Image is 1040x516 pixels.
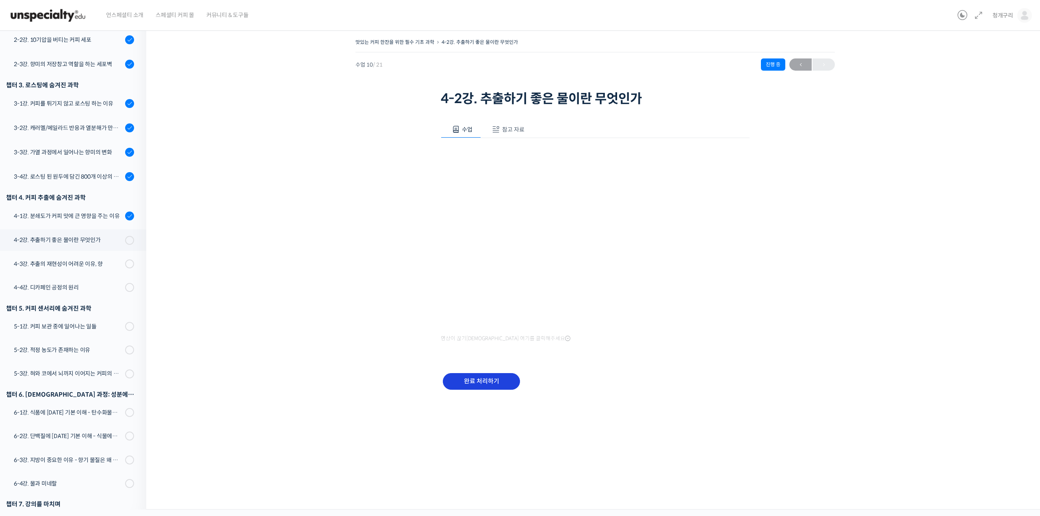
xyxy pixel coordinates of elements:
[26,270,30,276] span: 홈
[54,257,105,278] a: 대화
[105,257,156,278] a: 설정
[2,257,54,278] a: 홈
[74,270,84,276] span: 대화
[126,270,135,276] span: 설정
